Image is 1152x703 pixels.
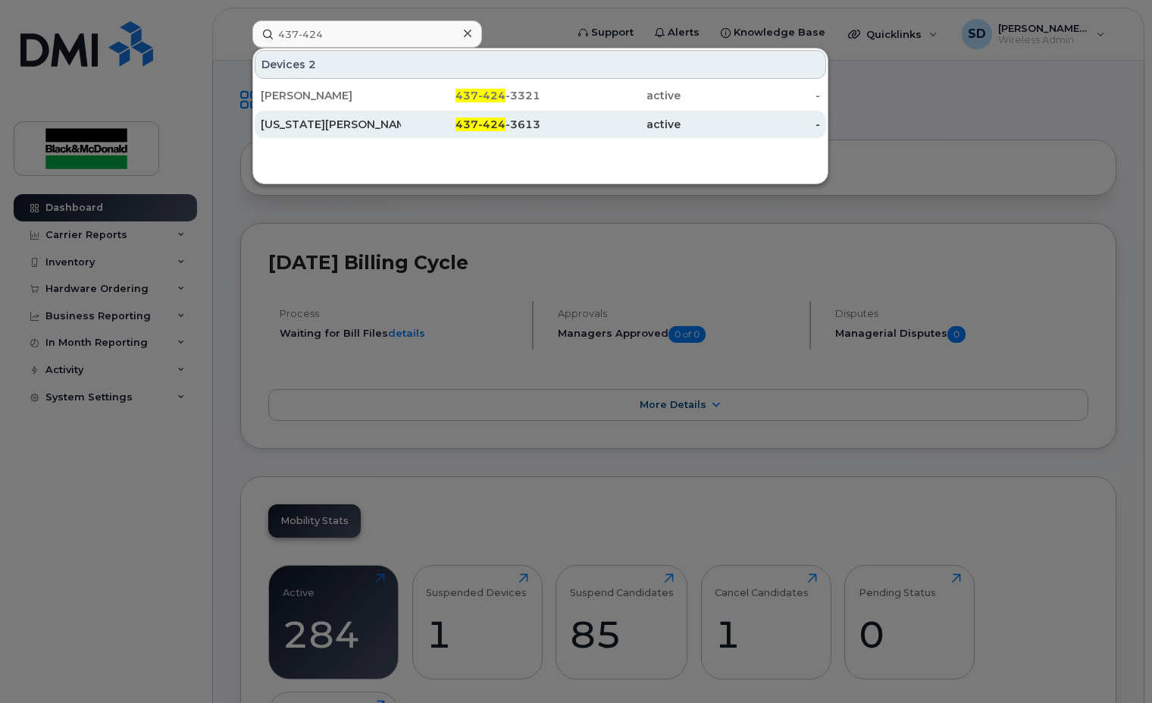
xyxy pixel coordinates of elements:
div: active [540,88,681,103]
span: 437-424 [455,89,506,102]
a: [PERSON_NAME]437-424-3321active- [255,82,826,109]
span: 2 [308,57,316,72]
div: -3613 [401,117,541,132]
div: - [681,88,821,103]
span: 437-424 [455,118,506,131]
div: [PERSON_NAME] [261,88,401,103]
div: [US_STATE][PERSON_NAME] [261,117,401,132]
div: active [540,117,681,132]
a: [US_STATE][PERSON_NAME]437-424-3613active- [255,111,826,138]
div: - [681,117,821,132]
div: Devices [255,50,826,79]
div: -3321 [401,88,541,103]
